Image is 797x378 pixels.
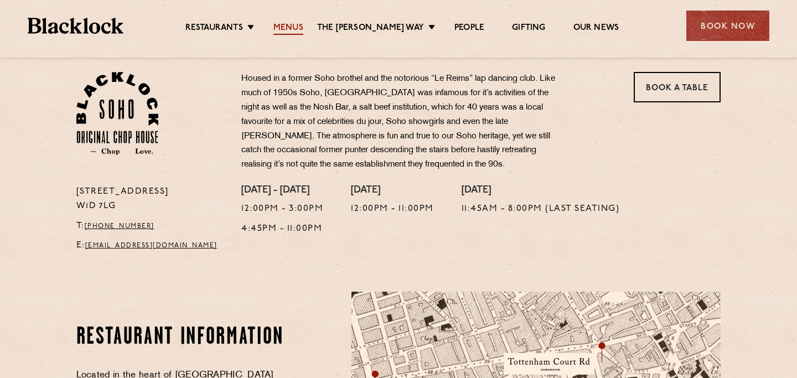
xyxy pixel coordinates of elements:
[317,23,424,35] a: The [PERSON_NAME] Way
[76,72,159,155] img: Soho-stamp-default.svg
[454,23,484,35] a: People
[76,239,225,253] p: E:
[241,185,323,197] h4: [DATE] - [DATE]
[273,23,303,35] a: Menus
[462,185,620,197] h4: [DATE]
[28,18,123,34] img: BL_Textured_Logo-footer-cropped.svg
[241,72,568,172] p: Housed in a former Soho brothel and the notorious “Le Reims” lap dancing club. Like much of 1950s...
[634,72,721,102] a: Book a Table
[76,324,288,351] h2: Restaurant information
[351,202,434,216] p: 12:00pm - 11:00pm
[351,185,434,197] h4: [DATE]
[512,23,545,35] a: Gifting
[241,222,323,236] p: 4:45pm - 11:00pm
[76,219,225,234] p: T:
[573,23,619,35] a: Our News
[85,242,218,249] a: [EMAIL_ADDRESS][DOMAIN_NAME]
[686,11,769,41] div: Book Now
[85,223,154,230] a: [PHONE_NUMBER]
[185,23,243,35] a: Restaurants
[76,185,225,214] p: [STREET_ADDRESS] W1D 7LG
[241,202,323,216] p: 12:00pm - 3:00pm
[462,202,620,216] p: 11:45am - 8:00pm (Last seating)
